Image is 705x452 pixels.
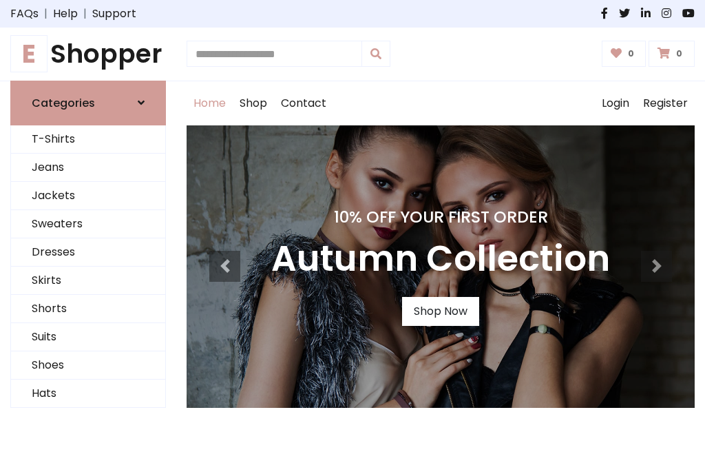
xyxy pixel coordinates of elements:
a: Support [92,6,136,22]
a: 0 [649,41,695,67]
a: Suits [11,323,165,351]
a: Sweaters [11,210,165,238]
span: | [39,6,53,22]
h3: Autumn Collection [271,238,610,280]
span: | [78,6,92,22]
span: 0 [673,48,686,60]
h1: Shopper [10,39,166,70]
span: E [10,35,48,72]
h4: 10% Off Your First Order [271,207,610,227]
a: Shop Now [402,297,479,326]
a: FAQs [10,6,39,22]
span: 0 [624,48,638,60]
a: Help [53,6,78,22]
a: Shop [233,81,274,125]
a: Home [187,81,233,125]
a: Contact [274,81,333,125]
a: Skirts [11,267,165,295]
a: Shoes [11,351,165,380]
a: Login [595,81,636,125]
a: Categories [10,81,166,125]
a: T-Shirts [11,125,165,154]
a: Jackets [11,182,165,210]
a: Register [636,81,695,125]
h6: Categories [32,96,95,110]
a: Shorts [11,295,165,323]
a: EShopper [10,39,166,70]
a: Jeans [11,154,165,182]
a: Hats [11,380,165,408]
a: 0 [602,41,646,67]
a: Dresses [11,238,165,267]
